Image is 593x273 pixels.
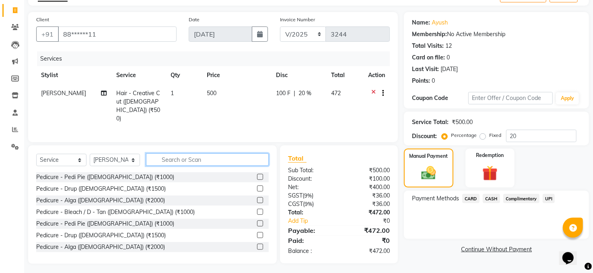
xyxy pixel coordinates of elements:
[36,231,166,240] div: Pedicure - Drup ([DEMOGRAPHIC_DATA]) (₹1500)
[339,226,396,235] div: ₹472.00
[412,42,444,50] div: Total Visits:
[410,153,448,160] label: Manual Payment
[36,26,59,42] button: +91
[276,89,290,98] span: 100 F
[202,66,271,84] th: Price
[171,90,174,97] span: 1
[468,92,553,104] input: Enter Offer / Coupon Code
[282,208,339,217] div: Total:
[112,66,166,84] th: Service
[339,175,396,183] div: ₹100.00
[432,77,435,85] div: 0
[299,89,311,98] span: 20 %
[282,236,339,245] div: Paid:
[36,196,165,205] div: Pedicure - Alga ([DEMOGRAPHIC_DATA]) (₹2000)
[543,194,555,203] span: UPI
[412,30,447,39] div: Membership:
[288,154,307,163] span: Total
[412,77,430,85] div: Points:
[441,65,458,73] div: [DATE]
[339,247,396,255] div: ₹472.00
[478,164,502,183] img: _gift.svg
[417,165,441,181] img: _cash.svg
[37,51,396,66] div: Services
[282,183,339,192] div: Net:
[282,226,339,235] div: Payable:
[332,90,341,97] span: 472
[282,217,348,225] a: Add Tip
[36,173,174,181] div: Pedicure - Pedi Pie ([DEMOGRAPHIC_DATA]) (₹1000)
[36,16,49,23] label: Client
[452,118,473,126] div: ₹500.00
[476,152,504,159] label: Redemption
[271,66,326,84] th: Disc
[117,90,161,122] span: Hair - Creative Cut ([DEMOGRAPHIC_DATA]) (₹500)
[36,185,166,193] div: Pedicure - Drup ([DEMOGRAPHIC_DATA]) (₹1500)
[339,192,396,200] div: ₹36.00
[36,208,195,216] div: Pedicure - Bleach / D - Tan ([DEMOGRAPHIC_DATA]) (₹1000)
[412,53,445,62] div: Card on file:
[339,166,396,175] div: ₹500.00
[288,192,303,199] span: SGST
[432,18,448,27] a: Ayush
[412,132,437,141] div: Discount:
[36,243,165,251] div: Pedicure - Alga ([DEMOGRAPHIC_DATA]) (₹2000)
[282,166,339,175] div: Sub Total:
[36,66,112,84] th: Stylist
[412,30,581,39] div: No Active Membership
[412,65,439,73] div: Last Visit:
[282,175,339,183] div: Discount:
[166,66,202,84] th: Qty
[406,245,587,254] a: Continue Without Payment
[451,132,477,139] label: Percentage
[282,192,339,200] div: ( )
[348,217,396,225] div: ₹0
[189,16,200,23] label: Date
[58,26,177,42] input: Search by Name/Mobile/Email/Code
[294,89,295,98] span: |
[483,194,500,203] span: CASH
[412,18,430,27] div: Name:
[327,66,364,84] th: Total
[339,183,396,192] div: ₹400.00
[280,16,315,23] label: Invoice Number
[339,208,396,217] div: ₹472.00
[412,118,449,126] div: Service Total:
[489,132,501,139] label: Fixed
[207,90,216,97] span: 500
[503,194,539,203] span: Complimentary
[339,236,396,245] div: ₹0
[559,241,585,265] iframe: chat widget
[41,90,86,97] span: [PERSON_NAME]
[363,66,390,84] th: Action
[282,200,339,208] div: ( )
[282,247,339,255] div: Balance :
[556,92,579,104] button: Apply
[304,192,312,199] span: 9%
[36,220,174,228] div: Pedicure - Pedi Pie ([DEMOGRAPHIC_DATA]) (₹1000)
[288,200,303,208] span: CGST
[146,153,269,166] input: Search or Scan
[305,201,312,207] span: 9%
[462,194,480,203] span: CARD
[445,42,452,50] div: 12
[339,200,396,208] div: ₹36.00
[447,53,450,62] div: 0
[412,194,459,203] span: Payment Methods
[412,94,468,102] div: Coupon Code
